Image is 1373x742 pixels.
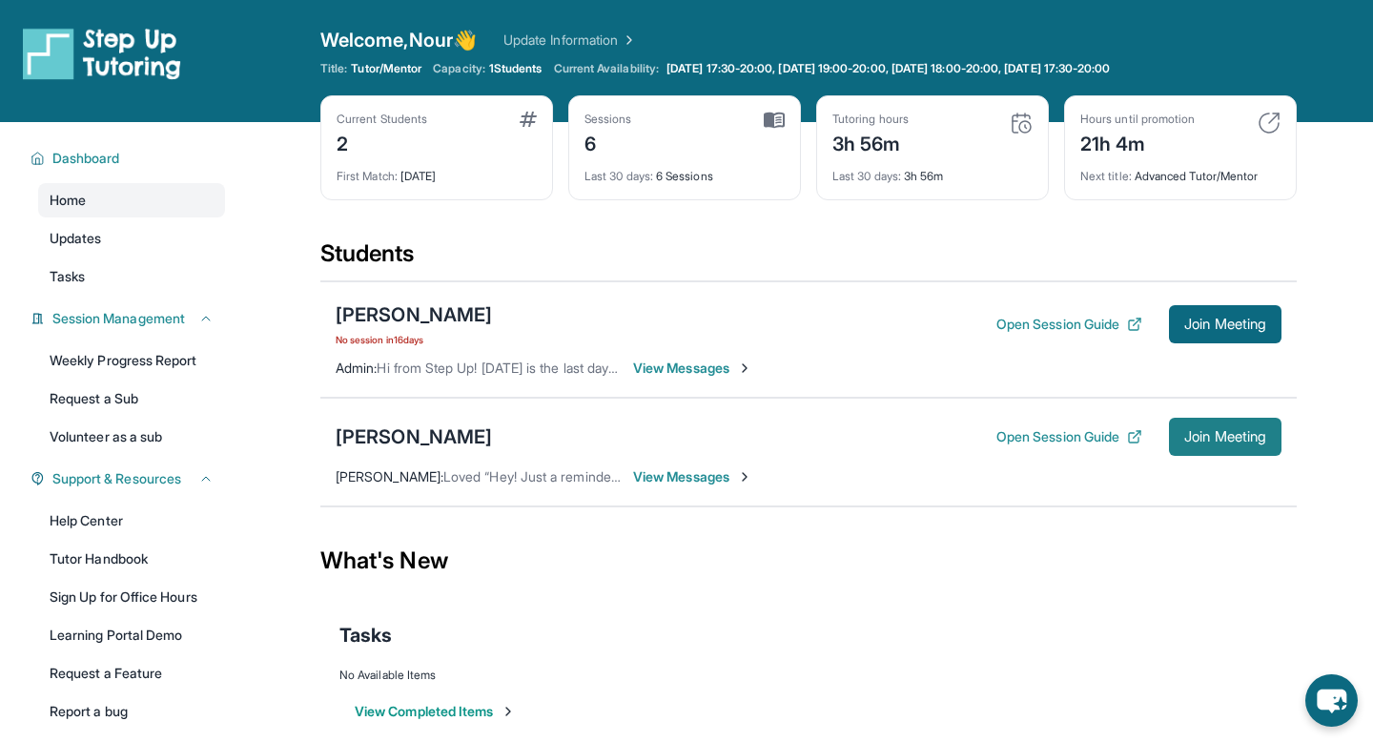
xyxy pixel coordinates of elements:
span: No session in 16 days [336,332,492,347]
span: Dashboard [52,149,120,168]
a: Sign Up for Office Hours [38,580,225,614]
div: 3h 56m [832,127,909,157]
div: 6 [584,127,632,157]
a: Tasks [38,259,225,294]
div: [PERSON_NAME] [336,423,492,450]
div: Tutoring hours [832,112,909,127]
span: Next title : [1080,169,1132,183]
span: Title: [320,61,347,76]
span: Current Availability: [554,61,659,76]
div: Students [320,238,1297,280]
div: Hours until promotion [1080,112,1195,127]
img: logo [23,27,181,80]
div: Advanced Tutor/Mentor [1080,157,1281,184]
span: Tasks [50,267,85,286]
span: Join Meeting [1184,319,1266,330]
span: Home [50,191,86,210]
div: 21h 4m [1080,127,1195,157]
button: Dashboard [45,149,214,168]
img: card [520,112,537,127]
img: Chevron-Right [737,361,752,376]
span: Loved “Hey! Just a reminder that we have a session [DATE] 6pm! Can't wait!” [443,468,907,484]
div: [PERSON_NAME] [336,301,492,328]
a: Request a Sub [38,381,225,416]
img: card [764,112,785,129]
button: chat-button [1305,674,1358,727]
div: Current Students [337,112,427,127]
a: Home [38,183,225,217]
a: Request a Feature [38,656,225,690]
span: Capacity: [433,61,485,76]
a: Updates [38,221,225,256]
div: [DATE] [337,157,537,184]
span: First Match : [337,169,398,183]
span: View Messages [633,359,752,378]
span: Tasks [339,622,392,649]
a: Update Information [503,31,637,50]
div: 6 Sessions [584,157,785,184]
img: card [1258,112,1281,134]
div: Sessions [584,112,632,127]
button: Support & Resources [45,469,214,488]
button: Session Management [45,309,214,328]
span: Admin : [336,360,377,376]
a: Help Center [38,504,225,538]
a: Weekly Progress Report [38,343,225,378]
span: View Messages [633,467,752,486]
span: Tutor/Mentor [351,61,421,76]
button: Join Meeting [1169,305,1281,343]
a: Learning Portal Demo [38,618,225,652]
button: Join Meeting [1169,418,1281,456]
span: Support & Resources [52,469,181,488]
span: 1 Students [489,61,543,76]
span: [DATE] 17:30-20:00, [DATE] 19:00-20:00, [DATE] 18:00-20:00, [DATE] 17:30-20:00 [666,61,1110,76]
span: Session Management [52,309,185,328]
a: [DATE] 17:30-20:00, [DATE] 19:00-20:00, [DATE] 18:00-20:00, [DATE] 17:30-20:00 [663,61,1114,76]
span: Last 30 days : [584,169,653,183]
img: Chevron-Right [737,469,752,484]
button: Open Session Guide [996,315,1142,334]
div: No Available Items [339,668,1278,683]
div: 3h 56m [832,157,1033,184]
a: Report a bug [38,694,225,729]
span: Welcome, Nour 👋 [320,27,477,53]
a: Tutor Handbook [38,542,225,576]
span: Updates [50,229,102,248]
button: Open Session Guide [996,427,1142,446]
div: What's New [320,519,1297,603]
div: 2 [337,127,427,157]
img: card [1010,112,1033,134]
span: [PERSON_NAME] : [336,468,443,484]
span: Join Meeting [1184,431,1266,443]
a: Volunteer as a sub [38,420,225,454]
img: Chevron Right [618,31,637,50]
button: View Completed Items [355,702,516,721]
span: Last 30 days : [832,169,901,183]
